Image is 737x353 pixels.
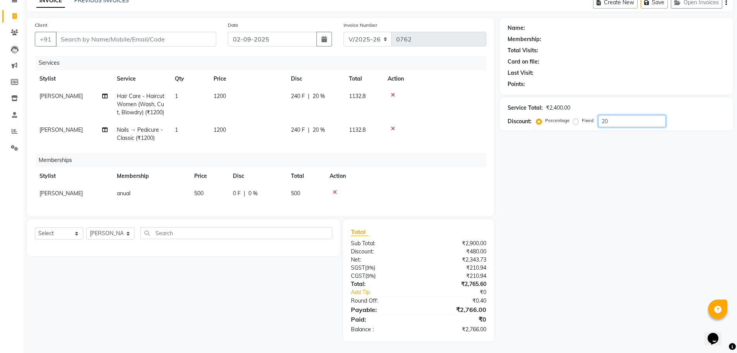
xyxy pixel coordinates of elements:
[233,189,241,198] span: 0 F
[39,126,83,133] span: [PERSON_NAME]
[291,92,305,100] span: 240 F
[117,190,130,197] span: anual
[419,280,492,288] div: ₹2,765.60
[228,167,286,185] th: Disc
[508,46,538,55] div: Total Visits:
[419,297,492,305] div: ₹0.40
[431,288,492,296] div: ₹0
[39,93,83,100] span: [PERSON_NAME]
[345,305,419,314] div: Payable:
[419,239,492,248] div: ₹2,900.00
[582,117,593,124] label: Fixed
[705,322,729,345] iframe: chat widget
[291,190,300,197] span: 500
[351,264,365,271] span: SGST
[214,126,226,133] span: 1200
[508,58,539,66] div: Card on file:
[419,325,492,334] div: ₹2,766.00
[545,117,570,124] label: Percentage
[117,93,164,116] span: Hair Care - Haircut Women (Wash, Cut, Blowdry) (₹1200)
[170,70,209,88] th: Qty
[194,190,203,197] span: 500
[344,22,377,29] label: Invoice Number
[508,24,525,32] div: Name:
[325,167,486,185] th: Action
[419,305,492,314] div: ₹2,766.00
[39,190,83,197] span: [PERSON_NAME]
[190,167,228,185] th: Price
[286,70,344,88] th: Disc
[419,256,492,264] div: ₹2,343.73
[345,239,419,248] div: Sub Total:
[244,189,245,198] span: |
[35,32,56,46] button: +91
[508,104,543,112] div: Service Total:
[112,70,170,88] th: Service
[35,167,112,185] th: Stylist
[345,325,419,334] div: Balance :
[366,265,374,271] span: 9%
[546,104,570,112] div: ₹2,400.00
[345,315,419,324] div: Paid:
[286,167,325,185] th: Total
[175,93,178,100] span: 1
[419,248,492,256] div: ₹480.00
[344,70,383,88] th: Total
[419,264,492,272] div: ₹210.94
[345,256,419,264] div: Net:
[175,126,178,133] span: 1
[209,70,286,88] th: Price
[35,70,112,88] th: Stylist
[140,227,332,239] input: Search
[117,126,163,141] span: Nails → Pedicure - Classic (₹1200)
[508,69,534,77] div: Last Visit:
[56,32,216,46] input: Search by Name/Mobile/Email/Code
[345,288,431,296] a: Add Tip
[345,248,419,256] div: Discount:
[419,315,492,324] div: ₹0
[313,126,325,134] span: 20 %
[308,126,310,134] span: |
[228,22,238,29] label: Date
[345,280,419,288] div: Total:
[383,70,486,88] th: Action
[349,93,366,100] span: 1132.8
[349,126,366,133] span: 1132.8
[112,167,190,185] th: Membership
[313,92,325,100] span: 20 %
[35,22,47,29] label: Client
[36,153,492,167] div: Memberships
[508,35,541,43] div: Membership:
[367,273,374,279] span: 9%
[308,92,310,100] span: |
[248,189,258,198] span: 0 %
[508,117,532,126] div: Discount:
[351,272,365,279] span: CGST
[345,264,419,272] div: ( )
[345,297,419,305] div: Round Off:
[36,56,492,70] div: Services
[419,272,492,280] div: ₹210.94
[508,80,525,88] div: Points:
[345,272,419,280] div: ( )
[291,126,305,134] span: 240 F
[214,93,226,100] span: 1200
[351,228,369,236] span: Total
